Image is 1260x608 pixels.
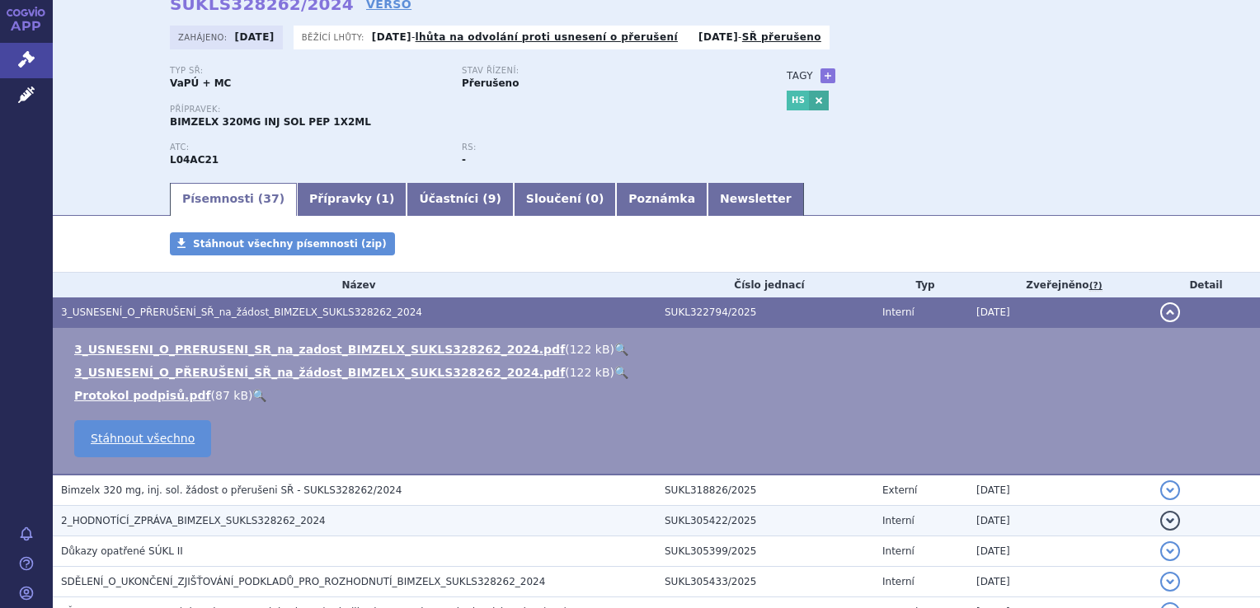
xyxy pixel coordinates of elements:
[1160,302,1180,322] button: detail
[170,77,231,89] strong: VaPÚ + MC
[968,273,1152,297] th: Zveřejněno
[698,31,738,43] strong: [DATE]
[302,30,368,44] span: Běžící lhůty:
[74,366,565,379] a: 3_USNESENÍ_O_PŘERUŠENÍ_SŘ_na_žádost_BIMZELX_SUKLS328262_2024.pdf
[462,77,519,89] strong: Přerušeno
[170,232,395,255] a: Stáhnout všechny písemnosti (zip)
[61,484,402,496] span: Bimzelx 320 mg, inj. sol. žádost o přerušeni SŘ - SUKLS328262/2024
[656,273,874,297] th: Číslo jednací
[570,343,610,356] span: 122 kB
[616,183,708,216] a: Poznámka
[263,192,279,205] span: 37
[462,154,466,166] strong: -
[590,192,599,205] span: 0
[53,273,656,297] th: Název
[1160,541,1180,561] button: detail
[61,576,545,587] span: SDĚLENÍ_O_UKONČENÍ_ZJIŠŤOVÁNÍ_PODKLADŮ_PRO_ROZHODNUTÍ_BIMZELX_SUKLS328262_2024
[570,366,610,379] span: 122 kB
[61,515,326,526] span: 2_HODNOTÍCÍ_ZPRÁVA_BIMZELX_SUKLS328262_2024
[968,475,1152,506] td: [DATE]
[882,576,914,587] span: Interní
[1089,280,1102,292] abbr: (?)
[968,506,1152,536] td: [DATE]
[416,31,678,43] a: lhůta na odvolání proti usnesení o přerušení
[1160,572,1180,592] button: detail
[656,536,874,567] td: SUKL305399/2025
[1160,511,1180,531] button: detail
[372,30,678,44] p: -
[170,183,297,216] a: Písemnosti (37)
[74,341,1244,358] li: ( )
[74,364,1244,381] li: ( )
[656,297,874,328] td: SUKL322794/2025
[252,389,266,402] a: 🔍
[170,116,371,128] span: BIMZELX 320MG INJ SOL PEP 1X2ML
[968,536,1152,567] td: [DATE]
[787,91,809,110] a: HS
[882,515,914,526] span: Interní
[170,66,445,76] p: Typ SŘ:
[1160,480,1180,500] button: detail
[614,343,628,356] a: 🔍
[170,154,219,166] strong: BIMEKIZUMAB
[74,420,211,457] a: Stáhnout všechno
[698,30,821,44] p: -
[882,306,914,318] span: Interní
[708,183,804,216] a: Newsletter
[514,183,616,216] a: Sloučení (0)
[372,31,411,43] strong: [DATE]
[74,387,1244,404] li: ( )
[61,306,422,318] span: 3_USNESENÍ_O_PŘERUŠENÍ_SŘ_na_žádost_BIMZELX_SUKLS328262_2024
[170,143,445,152] p: ATC:
[656,567,874,597] td: SUKL305433/2025
[215,389,248,402] span: 87 kB
[462,143,737,152] p: RS:
[235,31,275,43] strong: [DATE]
[882,545,914,557] span: Interní
[488,192,496,205] span: 9
[742,31,821,43] a: SŘ přerušeno
[74,389,211,402] a: Protokol podpisů.pdf
[178,30,230,44] span: Zahájeno:
[968,297,1152,328] td: [DATE]
[407,183,513,216] a: Účastníci (9)
[968,567,1152,597] td: [DATE]
[297,183,407,216] a: Přípravky (1)
[170,105,754,115] p: Přípravek:
[61,545,183,557] span: Důkazy opatřené SÚKL II
[656,506,874,536] td: SUKL305422/2025
[1152,273,1260,297] th: Detail
[381,192,389,205] span: 1
[656,475,874,506] td: SUKL318826/2025
[820,68,835,83] a: +
[787,66,813,86] h3: Tagy
[614,366,628,379] a: 🔍
[882,484,917,496] span: Externí
[193,238,387,250] span: Stáhnout všechny písemnosti (zip)
[74,343,565,356] a: 3_USNESENI_O_PRERUSENI_SR_na_zadost_BIMZELX_SUKLS328262_2024.pdf
[874,273,968,297] th: Typ
[462,66,737,76] p: Stav řízení:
